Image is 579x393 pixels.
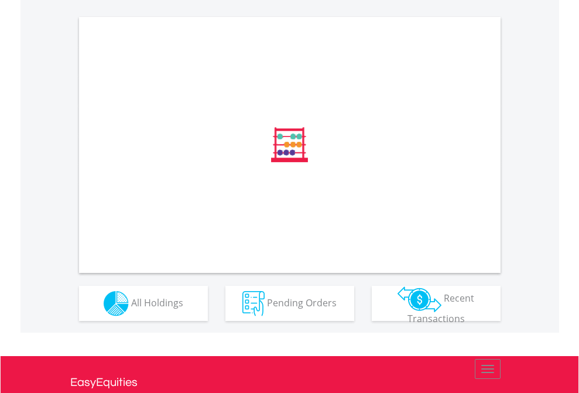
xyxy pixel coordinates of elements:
[79,286,208,321] button: All Holdings
[131,296,183,309] span: All Holdings
[242,291,265,316] img: pending_instructions-wht.png
[372,286,501,321] button: Recent Transactions
[267,296,337,309] span: Pending Orders
[225,286,354,321] button: Pending Orders
[104,291,129,316] img: holdings-wht.png
[398,286,441,312] img: transactions-zar-wht.png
